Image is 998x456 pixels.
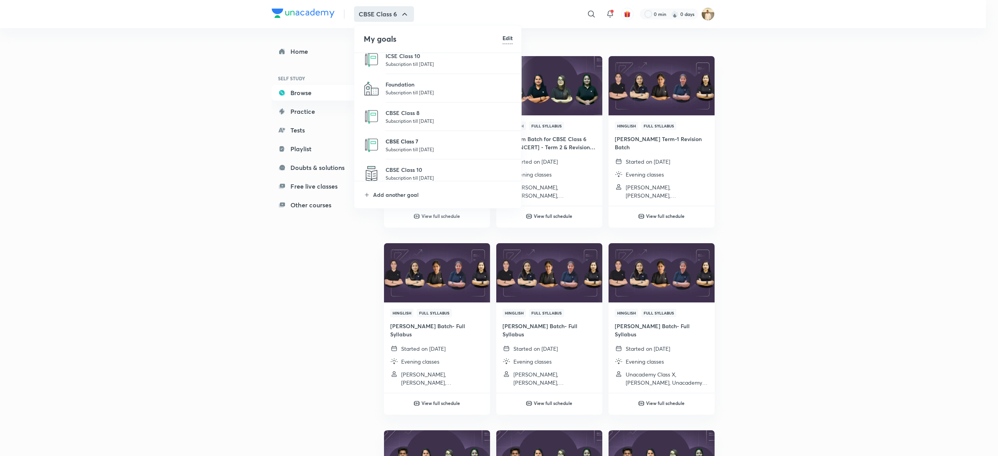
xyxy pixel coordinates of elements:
[386,117,513,125] p: Subscription till [DATE]
[386,88,513,96] p: Subscription till [DATE]
[364,109,379,125] img: CBSE Class 8
[386,166,513,174] p: CBSE Class 10
[364,166,379,182] img: CBSE Class 10
[386,60,513,68] p: Subscription till [DATE]
[386,52,513,60] p: ICSE Class 10
[386,174,513,182] p: Subscription till [DATE]
[364,52,379,68] img: ICSE Class 10
[503,34,513,42] h6: Edit
[364,81,379,96] img: Foundation
[386,137,513,145] p: CBSE Class 7
[386,145,513,153] p: Subscription till [DATE]
[373,191,513,199] p: Add another goal
[364,33,503,45] h4: My goals
[386,80,513,88] p: Foundation
[364,138,379,153] img: CBSE Class 7
[386,109,513,117] p: CBSE Class 8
